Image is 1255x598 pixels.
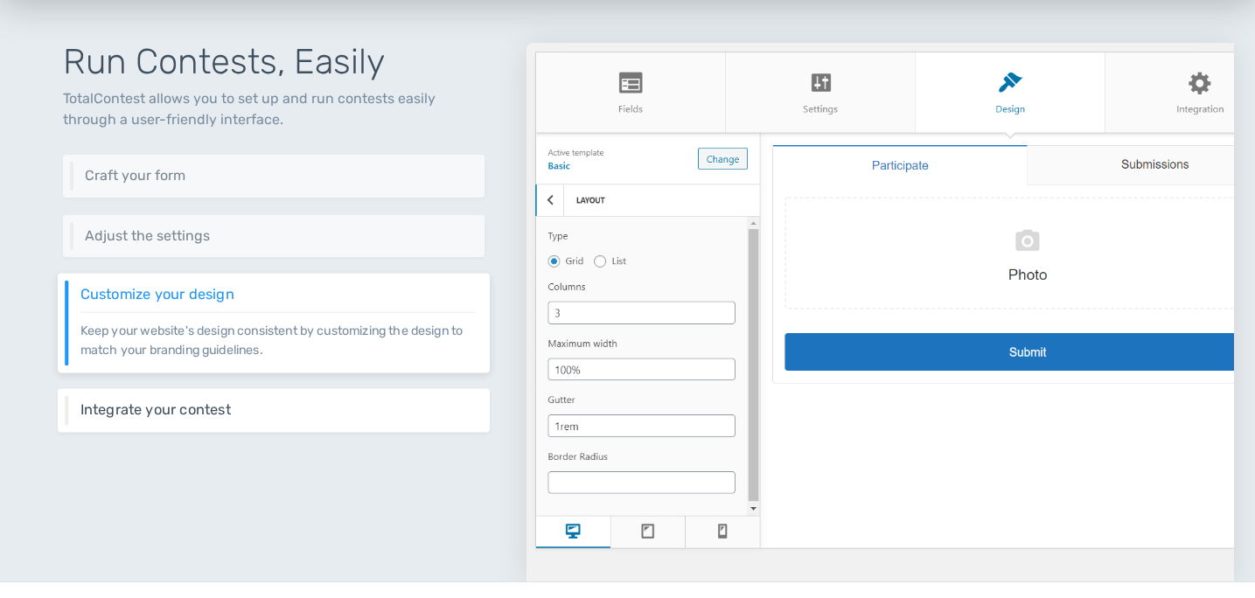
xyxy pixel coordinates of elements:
h1: Run Contests, Easily [63,43,485,81]
h6: Integrate your contest [80,402,477,418]
h6: Adjust the settings [85,228,471,244]
p: TotalContest allows you to set up and run contests easily through a user-friendly interface. [63,88,485,130]
p: Integrate your contest easily using different methods including shortcodes, embed code, REST API ... [80,418,477,419]
h6: Customize your design [80,287,477,302]
h6: Craft your form [85,168,471,184]
img: Design [526,43,1234,581]
p: Adjust your contest's behavior through a rich set of settings and options. [85,243,471,244]
p: Keep your website's design consistent by customizing the design to match your branding guidelines. [80,312,477,359]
